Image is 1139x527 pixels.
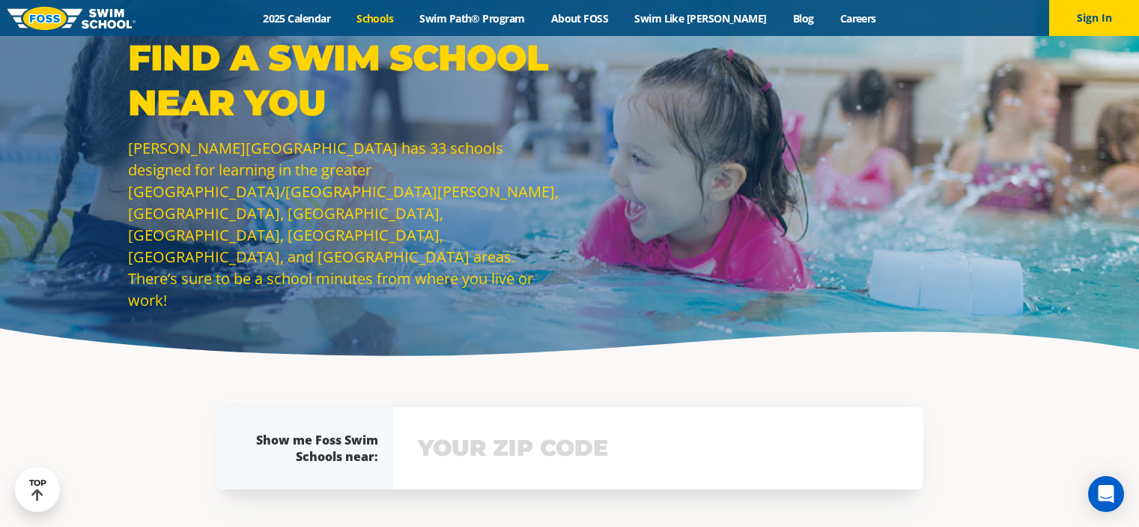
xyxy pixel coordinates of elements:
div: Open Intercom Messenger [1088,476,1124,512]
a: Careers [827,11,889,25]
div: Show me Foss Swim Schools near: [246,432,378,465]
a: 2025 Calendar [250,11,344,25]
a: Schools [344,11,407,25]
p: [PERSON_NAME][GEOGRAPHIC_DATA] has 33 schools designed for learning in the greater [GEOGRAPHIC_DA... [128,137,562,311]
a: Swim Path® Program [407,11,538,25]
div: TOP [29,478,46,502]
p: Find a Swim School Near You [128,35,562,125]
img: FOSS Swim School Logo [7,7,136,30]
a: About FOSS [538,11,622,25]
input: YOUR ZIP CODE [414,427,902,470]
a: Swim Like [PERSON_NAME] [622,11,780,25]
a: Blog [780,11,827,25]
